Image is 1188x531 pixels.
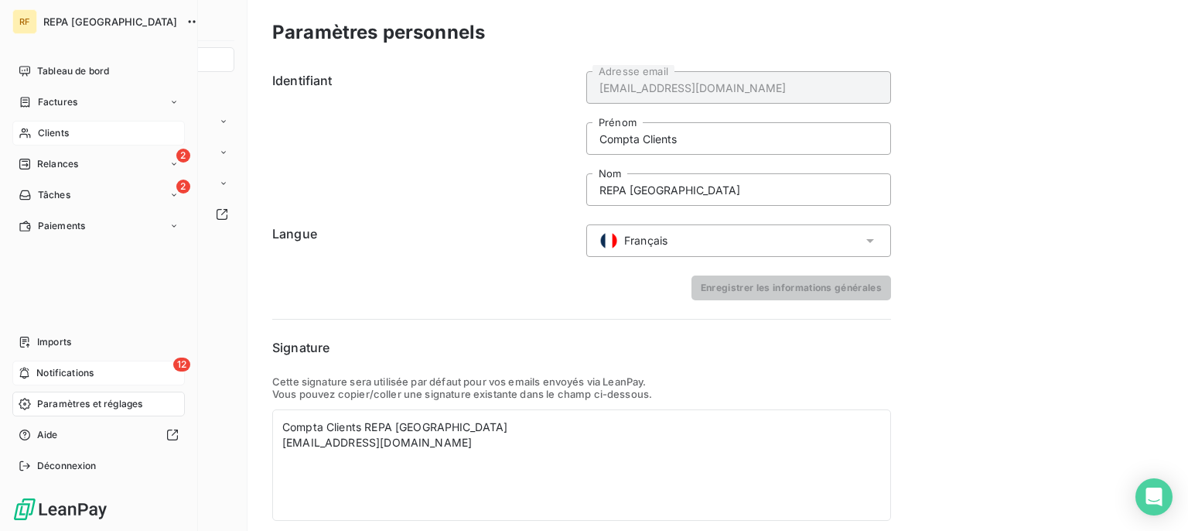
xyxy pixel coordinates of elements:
[272,19,485,46] h3: Paramètres personnels
[36,366,94,380] span: Notifications
[272,224,577,257] h6: Langue
[176,180,190,194] span: 2
[38,219,85,233] span: Paiements
[12,90,185,115] a: Factures
[282,435,881,450] div: [EMAIL_ADDRESS][DOMAIN_NAME]
[37,64,109,78] span: Tableau de bord
[624,233,667,248] span: Français
[272,375,891,388] p: Cette signature sera utilisée par défaut pour vos emails envoyés via LeanPay.
[12,423,185,447] a: Aide
[38,188,70,202] span: Tâches
[38,95,77,109] span: Factures
[12,183,185,207] a: 2Tâches
[12,121,185,146] a: Clients
[1135,478,1173,516] div: Open Intercom Messenger
[586,71,891,104] input: placeholder
[37,459,97,473] span: Déconnexion
[173,358,190,372] span: 12
[37,397,142,411] span: Paramètres et réglages
[12,152,185,176] a: 2Relances
[176,149,190,163] span: 2
[272,388,891,400] p: Vous pouvez copier/coller une signature existante dans le champ ci-dessous.
[272,71,577,206] h6: Identifiant
[272,338,891,357] h6: Signature
[12,392,185,416] a: Paramètres et réglages
[586,122,891,155] input: placeholder
[37,428,58,442] span: Aide
[282,420,881,435] div: Compta Clients REPA [GEOGRAPHIC_DATA]
[43,15,177,28] span: REPA [GEOGRAPHIC_DATA]
[586,173,891,206] input: placeholder
[12,330,185,355] a: Imports
[37,335,71,349] span: Imports
[12,9,37,34] div: RF
[12,214,185,238] a: Paiements
[38,126,69,140] span: Clients
[691,276,891,300] button: Enregistrer les informations générales
[12,497,108,522] img: Logo LeanPay
[37,157,78,171] span: Relances
[12,59,185,84] a: Tableau de bord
